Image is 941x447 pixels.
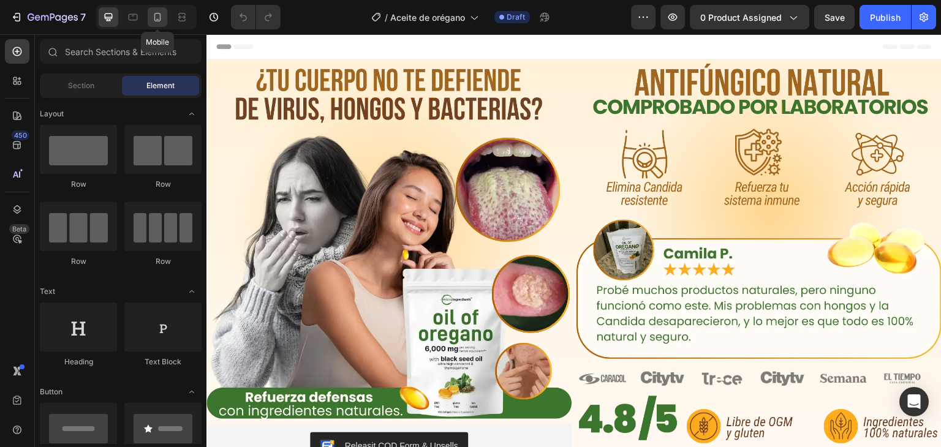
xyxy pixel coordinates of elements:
[68,80,94,91] span: Section
[40,386,62,397] span: Button
[124,356,202,367] div: Text Block
[40,256,117,267] div: Row
[40,39,202,64] input: Search Sections & Elements
[611,337,662,352] img: Alt image
[371,337,421,352] img: Alt image
[40,286,55,297] span: Text
[9,224,29,234] div: Beta
[370,25,735,329] img: AnyConv.com__oregano_5.webp
[138,405,251,418] div: Releasit COD Form & Upsells
[860,5,911,29] button: Publish
[40,179,117,190] div: Row
[124,179,202,190] div: Row
[104,398,261,427] button: Releasit COD Form & Upsells
[113,405,128,420] img: CKKYs5695_ICEAE=.webp
[146,80,175,91] span: Element
[40,356,117,367] div: Heading
[825,12,845,23] span: Save
[12,130,29,140] div: 450
[870,11,901,24] div: Publish
[182,382,202,402] span: Toggle open
[206,34,941,447] iframe: Design area
[385,11,388,24] span: /
[40,108,64,119] span: Layout
[507,12,525,23] span: Draft
[690,5,809,29] button: 0 product assigned
[431,337,482,352] img: Alt image
[491,337,542,352] img: Alt image
[390,11,465,24] span: Aceite de orégano
[124,256,202,267] div: Row
[182,104,202,124] span: Toggle open
[5,5,91,29] button: 7
[671,337,722,352] img: Alt image
[182,282,202,301] span: Toggle open
[814,5,855,29] button: Save
[551,337,602,352] img: Alt image
[700,11,782,24] span: 0 product assigned
[231,5,281,29] div: Undo/Redo
[899,387,929,416] div: Open Intercom Messenger
[80,10,86,24] p: 7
